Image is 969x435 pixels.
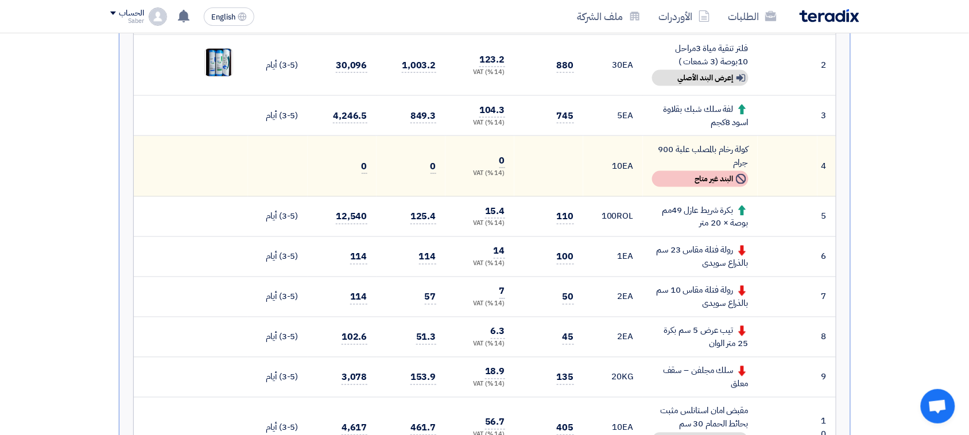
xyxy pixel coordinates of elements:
[485,204,505,219] span: 15.4
[479,103,505,118] span: 104.3
[204,7,254,26] button: English
[557,371,574,385] span: 135
[612,371,622,383] span: 20
[652,143,749,169] div: كولة رخام بالمصلب علبة 900 جرام
[563,331,574,345] span: 45
[557,210,574,224] span: 110
[817,358,836,398] td: 9
[485,415,505,430] span: 56.7
[491,325,505,339] span: 6.3
[402,59,436,73] span: 1,003.2
[119,9,144,18] div: الحساب
[602,210,617,223] span: 100
[455,340,505,349] div: (14 %) VAT
[583,197,643,237] td: ROL
[618,331,623,343] span: 2
[431,160,436,174] span: 0
[362,160,367,174] span: 0
[817,277,836,317] td: 7
[410,109,436,123] span: 849.3
[336,210,367,224] span: 12,540
[248,317,308,358] td: (3-5) أيام
[455,259,505,269] div: (14 %) VAT
[248,96,308,136] td: (3-5) أيام
[817,197,836,237] td: 5
[419,250,436,265] span: 114
[336,59,367,73] span: 30,096
[557,59,574,73] span: 880
[618,290,623,303] span: 2
[719,3,786,30] a: الطلبات
[583,136,643,197] td: EA
[248,277,308,317] td: (3-5) أيام
[652,324,749,350] div: تيب عرض 5 سم بكرة 25 متر الوان
[350,250,367,265] span: 114
[583,358,643,398] td: KG
[652,284,749,310] div: رولة فتلة مقاس 10 سم بالذراع سويدى
[205,44,232,80] img: WhatsApp_Image__at_f_1757331740728.jpg
[652,70,749,86] div: إعرض البند الأصلي
[499,285,505,299] span: 7
[455,380,505,390] div: (14 %) VAT
[583,277,643,317] td: EA
[410,210,436,224] span: 125.4
[583,35,643,96] td: EA
[455,219,505,229] div: (14 %) VAT
[817,317,836,358] td: 8
[817,96,836,136] td: 3
[425,290,436,305] span: 57
[455,68,505,77] div: (14 %) VAT
[455,300,505,309] div: (14 %) VAT
[583,237,643,277] td: EA
[499,154,505,168] span: 0
[652,204,749,230] div: بكرة شريط عازل 49مم بوصة × 20 متر
[583,317,643,358] td: EA
[333,109,367,123] span: 4,246.5
[455,118,505,128] div: (14 %) VAT
[800,9,859,22] img: Teradix logo
[350,290,367,305] span: 114
[613,160,623,172] span: 10
[410,371,436,385] span: 153.9
[211,13,235,21] span: English
[557,250,574,265] span: 100
[618,250,623,263] span: 1
[248,35,308,96] td: (3-5) أيام
[110,18,144,24] div: Saber
[479,53,505,67] span: 123.2
[652,364,749,390] div: سلك مجلفن – سقف معلق
[652,42,749,68] div: فلتر تنقية مياة 3مراحل 10بوصة (3 شمعات )
[583,96,643,136] td: EA
[149,7,167,26] img: profile_test.png
[248,237,308,277] td: (3-5) أيام
[248,358,308,398] td: (3-5) أيام
[613,421,623,434] span: 10
[613,59,623,71] span: 30
[652,103,749,129] div: لفة سلك شبك بقلاوة اسود 8كجم
[817,35,836,96] td: 2
[921,389,955,424] div: Open chat
[563,290,574,305] span: 50
[817,136,836,197] td: 4
[342,331,367,345] span: 102.6
[248,197,308,237] td: (3-5) أيام
[817,237,836,277] td: 6
[652,405,749,430] div: مقبض امان استانلس مثبت بحائط الحمام 30 سم
[455,169,505,178] div: (14 %) VAT
[568,3,650,30] a: ملف الشركة
[652,171,749,187] div: البند غير متاح
[557,109,574,123] span: 745
[618,109,623,122] span: 5
[416,331,436,345] span: 51.3
[342,371,367,385] span: 3,078
[652,244,749,270] div: رولة فتلة مقاس 23 سم بالذراع سويدى
[494,244,505,259] span: 14
[650,3,719,30] a: الأوردرات
[485,365,505,379] span: 18.9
